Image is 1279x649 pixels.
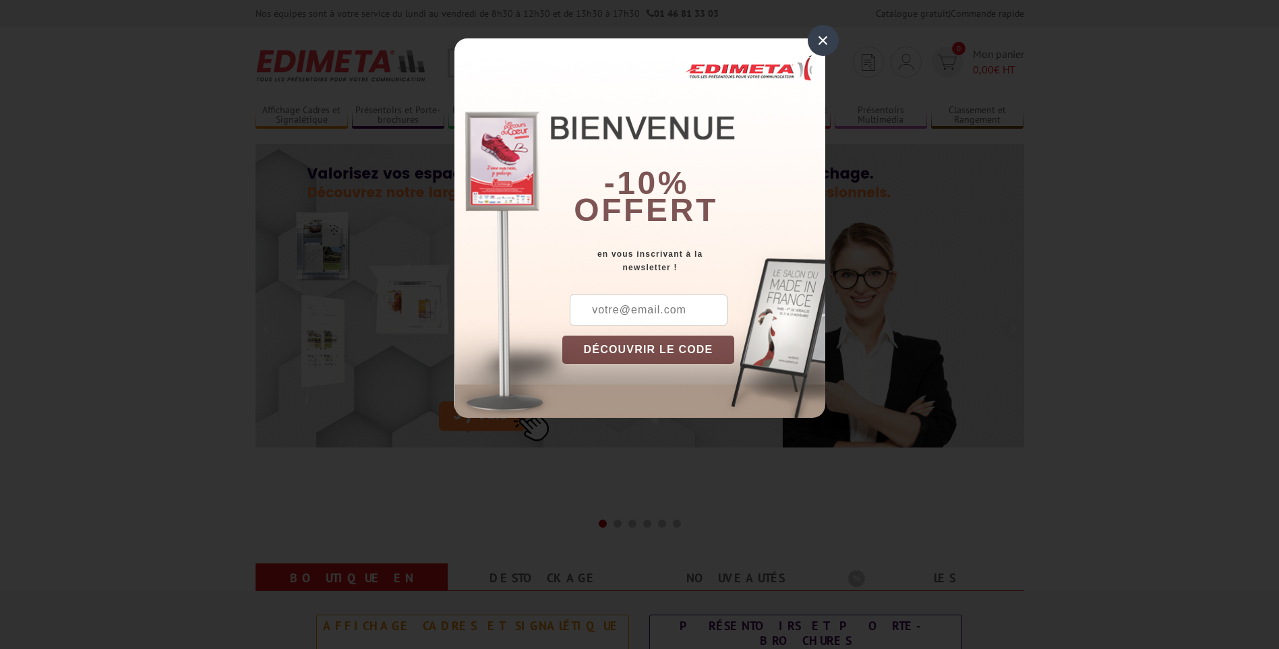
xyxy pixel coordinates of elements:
[570,295,727,326] input: votre@email.com
[562,336,735,364] button: DÉCOUVRIR LE CODE
[604,165,689,201] b: -10%
[574,192,718,228] font: offert
[808,25,839,56] div: ×
[562,247,825,274] div: en vous inscrivant à la newsletter !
